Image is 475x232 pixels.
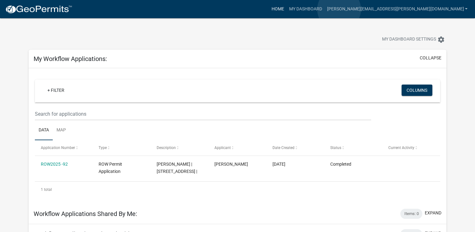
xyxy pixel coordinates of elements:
datatable-header-cell: Date Created [266,140,324,155]
a: ROW2025 -92 [41,162,68,167]
a: Map [53,120,70,141]
button: collapse [420,55,441,61]
button: Columns [402,85,432,96]
input: Search for applications [35,108,371,120]
span: Status [330,146,341,150]
span: Completed [330,162,351,167]
a: [PERSON_NAME][EMAIL_ADDRESS][PERSON_NAME][DOMAIN_NAME] [324,3,470,15]
datatable-header-cell: Applicant [208,140,266,155]
datatable-header-cell: Description [151,140,208,155]
datatable-header-cell: Type [93,140,150,155]
span: My Dashboard Settings [382,36,436,43]
span: Current Activity [388,146,414,150]
span: Type [99,146,107,150]
span: Applicant [214,146,231,150]
datatable-header-cell: Current Activity [382,140,440,155]
datatable-header-cell: Application Number [35,140,93,155]
span: 08/14/2025 [273,162,285,167]
span: Jeremy Parkhurst [214,162,248,167]
a: Home [269,3,286,15]
span: ROW Permit Application [99,162,122,174]
span: Application Number [41,146,75,150]
span: Description [157,146,176,150]
span: Date Created [273,146,294,150]
a: My Dashboard [286,3,324,15]
span: Jeremy Parkhurst | 4701 Commerce Crossing | [157,162,197,174]
div: 1 total [35,182,440,197]
div: collapse [29,68,447,203]
div: Items: 0 [400,209,422,219]
a: + Filter [42,85,69,96]
h5: My Workflow Applications: [34,55,107,63]
button: My Dashboard Settingssettings [377,33,450,46]
datatable-header-cell: Status [324,140,382,155]
button: expand [425,210,441,216]
h5: Workflow Applications Shared By Me: [34,210,137,218]
i: settings [437,36,445,43]
a: Data [35,120,53,141]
